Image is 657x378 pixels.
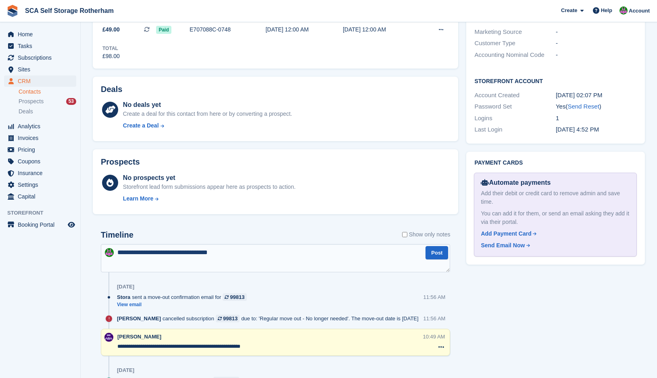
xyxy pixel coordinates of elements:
img: Kelly Neesham [104,333,113,342]
div: 99813 [230,293,244,301]
img: Sarah Race [619,6,628,15]
div: Create a Deal [123,121,159,130]
div: Learn More [123,194,153,203]
a: menu [4,29,76,40]
div: No deals yet [123,100,292,110]
div: Add their debit or credit card to remove admin and save time. [481,189,630,206]
div: Password Set [474,102,556,111]
div: Marketing Source [474,27,556,37]
time: 2025-08-04 15:52:10 UTC [556,126,599,133]
span: £49.00 [102,25,120,34]
div: [DATE] [117,284,134,290]
span: Insurance [18,167,66,179]
span: Account [629,7,650,15]
div: Send Email Now [481,241,525,250]
span: ( ) [565,103,601,110]
a: Deals [19,107,76,116]
div: Yes [556,102,637,111]
a: Preview store [67,220,76,230]
div: [DATE] 12:00 AM [265,25,343,34]
h2: Timeline [101,230,133,240]
div: - [556,50,637,60]
div: 10:49 AM [423,333,445,340]
a: Learn More [123,194,296,203]
div: Account Created [474,91,556,100]
a: SCA Self Storage Rotherham [22,4,117,17]
div: [DATE] [117,367,134,374]
div: Storefront lead form submissions appear here as prospects to action. [123,183,296,191]
div: You can add it for them, or send an email asking they add it via their portal. [481,209,630,226]
span: Invoices [18,132,66,144]
h2: Deals [101,85,122,94]
a: Send Reset [567,103,599,110]
a: menu [4,167,76,179]
div: [DATE] 02:07 PM [556,91,637,100]
h2: Storefront Account [474,77,637,85]
h2: Prospects [101,157,140,167]
div: - [556,27,637,37]
a: menu [4,144,76,155]
a: menu [4,219,76,230]
div: Last Login [474,125,556,134]
span: Pricing [18,144,66,155]
h2: Payment cards [474,160,637,166]
span: Coupons [18,156,66,167]
div: 53 [66,98,76,105]
div: 11:56 AM [423,315,446,322]
span: Home [18,29,66,40]
label: Show only notes [402,230,451,239]
span: Tasks [18,40,66,52]
div: £98.00 [102,52,120,61]
a: View email [117,301,251,308]
a: Create a Deal [123,121,292,130]
span: Help [601,6,612,15]
div: 1 [556,114,637,123]
span: Capital [18,191,66,202]
a: menu [4,75,76,87]
span: CRM [18,75,66,87]
a: menu [4,132,76,144]
a: 99813 [216,315,240,322]
span: Settings [18,179,66,190]
div: Logins [474,114,556,123]
div: No prospects yet [123,173,296,183]
span: Sites [18,64,66,75]
div: Accounting Nominal Code [474,50,556,60]
button: Post [425,246,448,259]
a: menu [4,52,76,63]
input: Show only notes [402,230,407,239]
span: Subscriptions [18,52,66,63]
span: Prospects [19,98,44,105]
div: 99813 [223,315,238,322]
a: menu [4,191,76,202]
span: Paid [156,26,171,34]
span: Booking Portal [18,219,66,230]
a: Prospects 53 [19,97,76,106]
div: Automate payments [481,178,630,188]
div: 11:56 AM [423,293,446,301]
a: menu [4,64,76,75]
a: Contacts [19,88,76,96]
div: sent a move-out confirmation email for [117,293,251,301]
img: Sarah Race [105,248,114,257]
a: Add Payment Card [481,230,627,238]
span: Analytics [18,121,66,132]
span: Create [561,6,577,15]
div: E707088C-0748 [190,25,265,34]
div: Customer Type [474,39,556,48]
span: Stora [117,293,130,301]
span: Storefront [7,209,80,217]
div: Add Payment Card [481,230,531,238]
span: [PERSON_NAME] [117,334,161,340]
div: [DATE] 12:00 AM [343,25,420,34]
a: menu [4,40,76,52]
div: cancelled subscription due to: 'Regular move out - No longer needed'. The move-out date is [DATE] [117,315,423,322]
a: menu [4,156,76,167]
a: menu [4,121,76,132]
div: Total [102,45,120,52]
div: - [556,39,637,48]
a: 99813 [223,293,246,301]
div: Create a deal for this contact from here or by converting a prospect. [123,110,292,118]
a: menu [4,179,76,190]
span: [PERSON_NAME] [117,315,161,322]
